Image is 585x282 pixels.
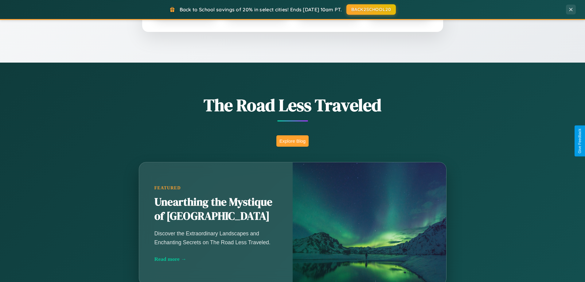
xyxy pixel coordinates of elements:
[578,129,582,153] div: Give Feedback
[108,93,477,117] h1: The Road Less Traveled
[154,195,277,223] h2: Unearthing the Mystique of [GEOGRAPHIC_DATA]
[276,135,309,147] button: Explore Blog
[346,4,396,15] button: BACK2SCHOOL20
[180,6,342,13] span: Back to School savings of 20% in select cities! Ends [DATE] 10am PT.
[154,229,277,246] p: Discover the Extraordinary Landscapes and Enchanting Secrets on The Road Less Traveled.
[154,256,277,262] div: Read more →
[154,185,277,191] div: Featured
